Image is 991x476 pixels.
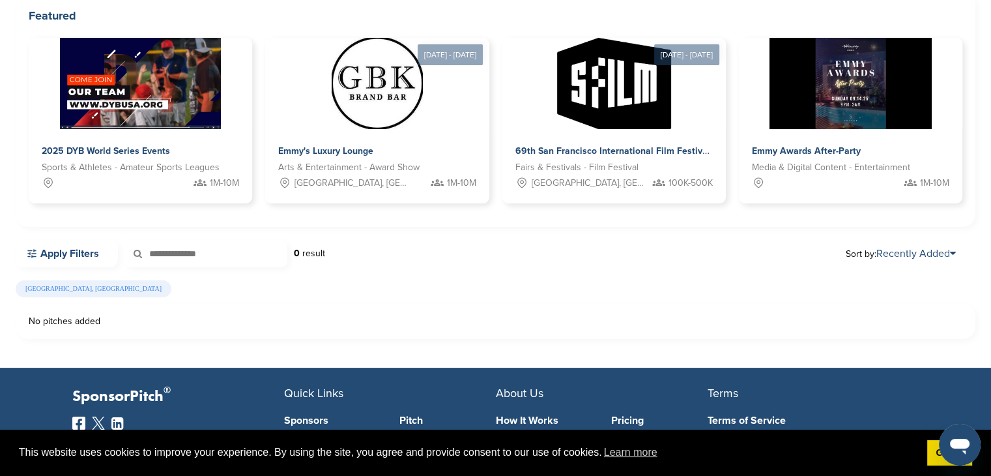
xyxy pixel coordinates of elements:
span: This website uses cookies to improve your experience. By using the site, you agree and provide co... [19,443,917,462]
span: [GEOGRAPHIC_DATA], [GEOGRAPHIC_DATA] [532,176,644,190]
img: Twitter [92,417,105,430]
span: 2025 DYB World Series Events [42,145,170,156]
img: Sponsorpitch & [557,38,671,129]
span: About Us [496,386,543,400]
span: Terms [708,386,738,400]
a: Terms of Service [708,415,900,426]
img: Sponsorpitch & [769,38,932,129]
span: Sports & Athletes - Amateur Sports Leagues [42,160,220,175]
a: Pricing [611,415,708,426]
a: How It Works [496,415,592,426]
span: result [302,248,325,259]
a: Sponsorpitch & Emmy Awards After-Party Media & Digital Content - Entertainment 1M-10M [739,38,962,203]
span: [GEOGRAPHIC_DATA], [GEOGRAPHIC_DATA] [294,176,407,190]
img: Facebook [72,417,85,430]
div: No pitches added [29,317,962,326]
span: 1M-10M [920,176,949,190]
p: SponsorPitch [72,387,284,406]
a: Apply Filters [16,240,118,267]
strong: 0 [294,248,300,259]
span: 69th San Francisco International Film Festival [515,145,710,156]
span: 1M-10M [210,176,239,190]
span: 1M-10M [447,176,476,190]
div: [DATE] - [DATE] [654,44,719,65]
a: learn more about cookies [602,443,659,462]
span: 100K-500K [668,176,713,190]
img: Sponsorpitch & [60,38,221,129]
span: Arts & Entertainment - Award Show [278,160,420,175]
span: Media & Digital Content - Entertainment [752,160,910,175]
iframe: Button to launch messaging window [939,424,981,466]
span: Emmy Awards After-Party [752,145,861,156]
a: Recently Added [876,247,956,260]
h2: Featured [29,7,962,25]
div: [DATE] - [DATE] [418,44,483,65]
a: [DATE] - [DATE] Sponsorpitch & 69th San Francisco International Film Festival Fairs & Festivals -... [502,17,726,203]
span: [GEOGRAPHIC_DATA], [GEOGRAPHIC_DATA] [16,280,171,297]
span: Fairs & Festivals - Film Festival [515,160,639,175]
a: [DATE] - [DATE] Sponsorpitch & Emmy's Luxury Lounge Arts & Entertainment - Award Show [GEOGRAPHIC... [265,17,489,203]
span: Sort by: [846,248,956,259]
a: Sponsors [284,415,381,426]
a: Pitch [399,415,496,426]
img: Sponsorpitch & [332,38,423,129]
span: Emmy's Luxury Lounge [278,145,373,156]
span: ® [164,382,171,398]
a: Sponsorpitch & 2025 DYB World Series Events Sports & Athletes - Amateur Sports Leagues 1M-10M [29,38,252,203]
a: dismiss cookie message [927,440,972,466]
span: Quick Links [284,386,343,400]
